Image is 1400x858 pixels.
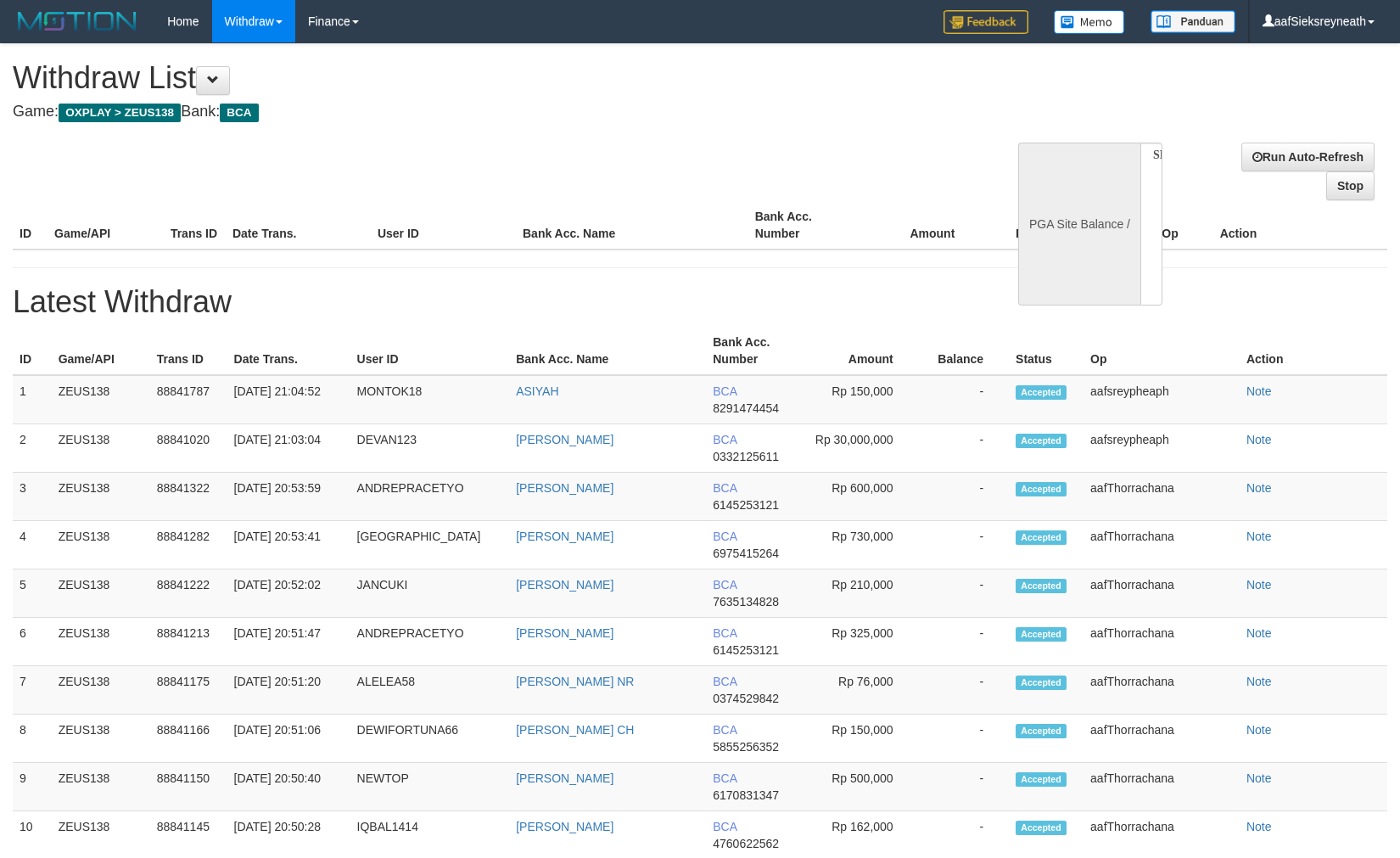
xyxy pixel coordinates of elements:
td: 8 [13,715,52,763]
td: Rp 150,000 [804,375,918,424]
h4: Game: Bank: [13,104,916,121]
td: - [919,618,1009,666]
th: Status [1009,327,1084,375]
td: 88841020 [150,424,227,473]
th: User ID [350,327,510,375]
td: ZEUS138 [52,666,150,715]
th: Trans ID [150,327,227,375]
span: 6145253121 [713,498,779,512]
span: BCA [713,578,736,592]
td: NEWTOP [350,763,510,811]
span: BCA [713,771,736,785]
td: [DATE] 20:50:40 [227,763,350,811]
td: - [919,763,1009,811]
span: BCA [713,433,736,446]
h1: Withdraw List [13,61,916,95]
th: Action [1213,201,1387,250]
span: Accepted [1016,434,1067,448]
span: Accepted [1016,821,1067,835]
td: aafThorrachana [1084,473,1240,521]
th: Bank Acc. Name [509,327,706,375]
a: [PERSON_NAME] [516,433,613,446]
td: ZEUS138 [52,473,150,521]
td: 88841166 [150,715,227,763]
a: Run Auto-Refresh [1241,143,1375,171]
td: Rp 500,000 [804,763,918,811]
td: [DATE] 20:51:20 [227,666,350,715]
a: [PERSON_NAME] CH [516,723,634,737]
span: 4760622562 [713,837,779,850]
th: Game/API [48,201,164,250]
td: Rp 730,000 [804,521,918,569]
td: Rp 600,000 [804,473,918,521]
td: 1 [13,375,52,424]
td: [DATE] 20:53:41 [227,521,350,569]
td: Rp 325,000 [804,618,918,666]
th: Amount [804,327,918,375]
td: Rp 210,000 [804,569,918,618]
a: Note [1246,626,1272,640]
a: Note [1246,675,1272,688]
td: [DATE] 20:51:06 [227,715,350,763]
a: Note [1246,530,1272,543]
td: 3 [13,473,52,521]
span: BCA [713,820,736,833]
td: 7 [13,666,52,715]
span: Accepted [1016,676,1067,690]
a: [PERSON_NAME] [516,578,613,592]
td: DEWIFORTUNA66 [350,715,510,763]
td: - [919,666,1009,715]
span: 6170831347 [713,788,779,802]
span: 0332125611 [713,450,779,463]
td: ZEUS138 [52,375,150,424]
td: - [919,473,1009,521]
td: aafThorrachana [1084,715,1240,763]
a: Note [1246,481,1272,495]
th: Op [1084,327,1240,375]
th: Bank Acc. Number [706,327,804,375]
td: ZEUS138 [52,521,150,569]
th: Date Trans. [226,201,371,250]
span: Accepted [1016,579,1067,593]
span: Accepted [1016,724,1067,738]
span: BCA [713,530,736,543]
span: 0374529842 [713,692,779,705]
td: [DATE] 20:53:59 [227,473,350,521]
th: User ID [371,201,516,250]
span: 8291474454 [713,401,779,415]
span: BCA [713,723,736,737]
td: 5 [13,569,52,618]
td: - [919,569,1009,618]
td: aafsreypheaph [1084,424,1240,473]
span: Accepted [1016,530,1067,545]
td: [DATE] 20:51:47 [227,618,350,666]
a: Stop [1326,171,1375,200]
td: [DATE] 21:04:52 [227,375,350,424]
td: aafThorrachana [1084,763,1240,811]
td: 88841150 [150,763,227,811]
a: Note [1246,771,1272,785]
span: Accepted [1016,772,1067,787]
span: BCA [713,384,736,398]
a: [PERSON_NAME] [516,481,613,495]
td: DEVAN123 [350,424,510,473]
td: - [919,521,1009,569]
td: MONTOK18 [350,375,510,424]
td: aafThorrachana [1084,521,1240,569]
a: [PERSON_NAME] [516,771,613,785]
span: 6145253121 [713,643,779,657]
span: OXPLAY > ZEUS138 [59,104,181,122]
td: 9 [13,763,52,811]
th: Bank Acc. Name [516,201,748,250]
span: BCA [713,481,736,495]
img: Button%20Memo.svg [1054,10,1125,34]
td: [DATE] 20:52:02 [227,569,350,618]
th: Game/API [52,327,150,375]
td: Rp 30,000,000 [804,424,918,473]
th: ID [13,327,52,375]
a: [PERSON_NAME] [516,530,613,543]
td: 88841213 [150,618,227,666]
td: ZEUS138 [52,569,150,618]
span: BCA [713,626,736,640]
td: aafThorrachana [1084,569,1240,618]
